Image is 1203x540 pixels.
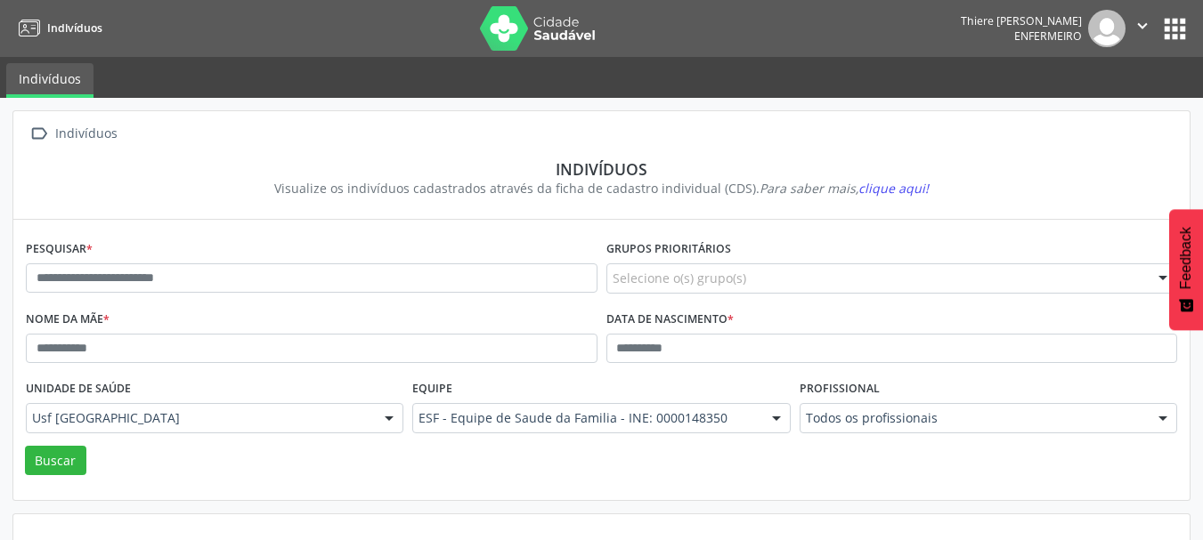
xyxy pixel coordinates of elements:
[858,180,929,197] span: clique aqui!
[1088,10,1126,47] img: img
[26,236,93,263] label: Pesquisar
[25,446,86,476] button: Buscar
[412,375,452,403] label: Equipe
[806,409,1141,427] span: Todos os profissionais
[1159,13,1191,44] button: apps
[26,306,110,334] label: Nome da mãe
[26,121,52,147] i: 
[419,409,753,427] span: ESF - Equipe de Saude da Familia - INE: 0000148350
[47,20,102,36] span: Indivíduos
[1169,209,1203,330] button: Feedback - Mostrar pesquisa
[1126,10,1159,47] button: 
[606,236,731,263] label: Grupos prioritários
[6,63,93,98] a: Indivíduos
[1178,227,1194,289] span: Feedback
[38,159,1165,179] div: Indivíduos
[26,121,120,147] a:  Indivíduos
[606,306,734,334] label: Data de nascimento
[961,13,1082,28] div: Thiere [PERSON_NAME]
[38,179,1165,197] div: Visualize os indivíduos cadastrados através da ficha de cadastro individual (CDS).
[1014,28,1082,44] span: Enfermeiro
[1133,16,1152,36] i: 
[760,180,929,197] i: Para saber mais,
[12,13,102,43] a: Indivíduos
[613,269,746,287] span: Selecione o(s) grupo(s)
[32,409,367,427] span: Usf [GEOGRAPHIC_DATA]
[52,121,120,147] div: Indivíduos
[800,375,880,403] label: Profissional
[26,375,131,403] label: Unidade de saúde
